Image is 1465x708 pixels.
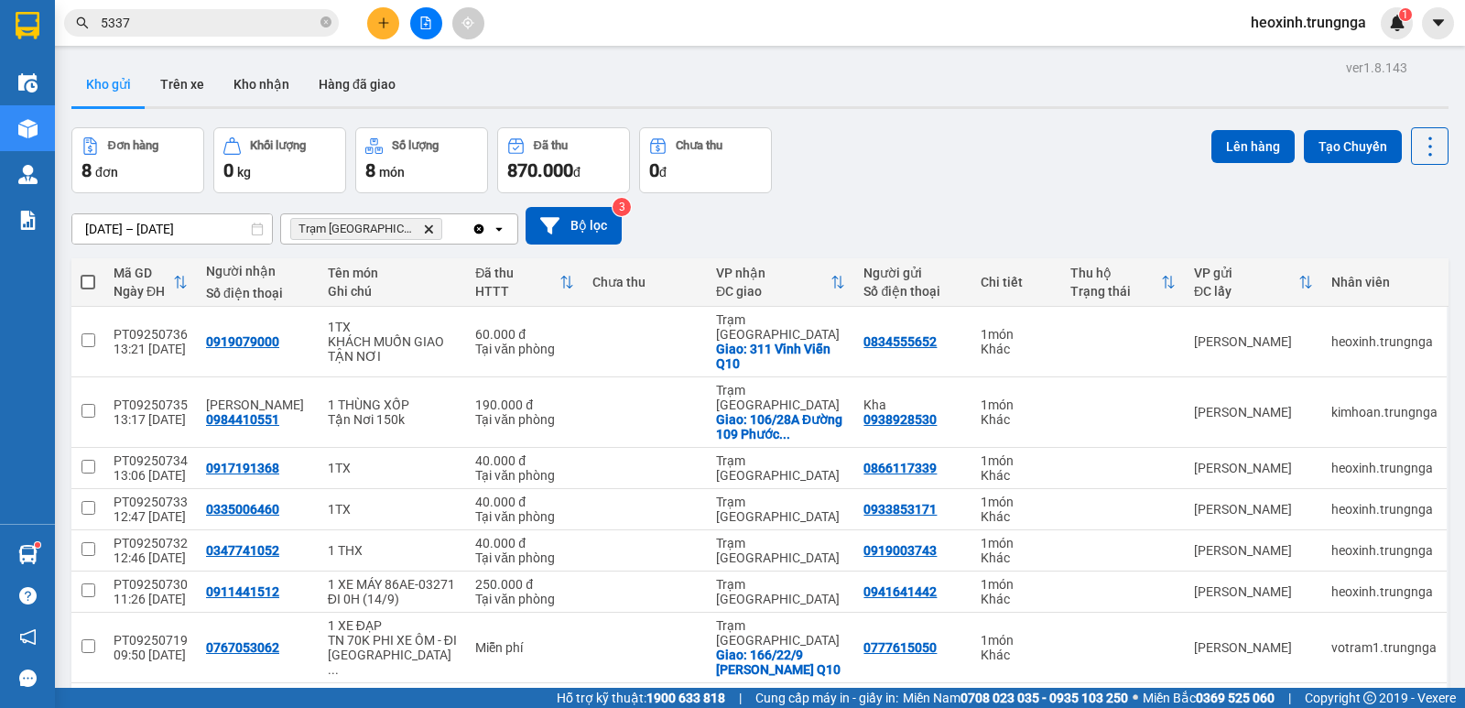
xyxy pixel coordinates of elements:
[1402,8,1408,21] span: 1
[114,633,188,648] div: PT09250719
[71,62,146,106] button: Kho gửi
[114,648,188,662] div: 09:50 [DATE]
[206,502,279,517] div: 0335006460
[1430,15,1447,31] span: caret-down
[1211,130,1295,163] button: Lên hàng
[320,16,331,27] span: close-circle
[223,159,233,181] span: 0
[18,211,38,230] img: solution-icon
[981,536,1052,550] div: 1 món
[328,618,457,633] div: 1 XE ĐẠP
[1194,502,1313,517] div: [PERSON_NAME]
[95,165,118,180] span: đơn
[716,453,845,483] div: Trạm [GEOGRAPHIC_DATA]
[863,461,937,475] div: 0866117339
[114,398,188,412] div: PT09250735
[716,495,845,524] div: Trạm [GEOGRAPHIC_DATA]
[716,536,845,565] div: Trạm [GEOGRAPHIC_DATA]
[526,207,622,245] button: Bộ lọc
[114,550,188,565] div: 12:46 [DATE]
[960,691,1128,705] strong: 0708 023 035 - 0935 103 250
[206,461,279,475] div: 0917191368
[328,662,339,677] span: ...
[290,218,442,240] span: Trạm Sài Gòn, close by backspace
[981,342,1052,356] div: Khác
[19,670,37,687] span: message
[716,412,845,441] div: Giao: 106/28A Đường 109 Phước Long B
[213,127,346,193] button: Khối lượng0kg
[114,536,188,550] div: PT09250732
[639,127,772,193] button: Chưa thu0đ
[659,165,667,180] span: đ
[1363,692,1376,704] span: copyright
[981,275,1052,289] div: Chi tiết
[419,16,432,29] span: file-add
[475,536,574,550] div: 40.000 đ
[114,592,188,606] div: 11:26 [DATE]
[410,7,442,39] button: file-add
[19,587,37,605] span: question-circle
[114,327,188,342] div: PT09250736
[1331,461,1438,475] div: heoxinh.trungnga
[863,543,937,558] div: 0919003743
[863,502,937,517] div: 0933853171
[1194,543,1313,558] div: [PERSON_NAME]
[114,468,188,483] div: 13:06 [DATE]
[573,165,581,180] span: đ
[392,139,439,152] div: Số lượng
[206,334,279,349] div: 0919079000
[981,577,1052,592] div: 1 món
[16,12,39,39] img: logo-vxr
[475,284,559,299] div: HTTT
[1331,584,1438,599] div: heoxinh.trungnga
[1331,405,1438,419] div: kimhoan.trungnga
[104,258,197,307] th: Toggle SortBy
[76,16,89,29] span: search
[1194,584,1313,599] div: [PERSON_NAME]
[1389,15,1405,31] img: icon-new-feature
[1133,694,1138,702] span: ⚪️
[146,62,219,106] button: Trên xe
[475,577,574,592] div: 250.000 đ
[114,342,188,356] div: 13:21 [DATE]
[114,412,188,427] div: 13:17 [DATE]
[475,342,574,356] div: Tại văn phòng
[981,453,1052,468] div: 1 món
[206,264,309,278] div: Người nhận
[206,584,279,599] div: 0911441512
[423,223,434,234] svg: Delete
[1236,11,1381,34] span: heoxinh.trungnga
[676,139,722,152] div: Chưa thu
[1194,461,1313,475] div: [PERSON_NAME]
[863,412,937,427] div: 0938928530
[1346,58,1407,78] div: ver 1.8.143
[716,648,845,677] div: Giao: 166/22/9 HỒ BÁ KIỆM Q10
[1399,8,1412,21] sup: 1
[114,577,188,592] div: PT09250730
[461,16,474,29] span: aim
[108,139,158,152] div: Đơn hàng
[863,266,962,280] div: Người gửi
[237,165,251,180] span: kg
[779,427,790,441] span: ...
[475,327,574,342] div: 60.000 đ
[328,592,457,606] div: ĐI 0H (14/9)
[981,633,1052,648] div: 1 món
[328,461,457,475] div: 1TX
[250,139,306,152] div: Khối lượng
[716,284,830,299] div: ĐC giao
[707,258,854,307] th: Toggle SortBy
[1331,640,1438,655] div: votram1.trungnga
[452,7,484,39] button: aim
[81,159,92,181] span: 8
[320,15,331,32] span: close-circle
[328,398,457,412] div: 1 THÙNG XỐP
[365,159,375,181] span: 8
[355,127,488,193] button: Số lượng8món
[475,468,574,483] div: Tại văn phòng
[71,127,204,193] button: Đơn hàng8đơn
[1331,543,1438,558] div: heoxinh.trungnga
[18,73,38,93] img: warehouse-icon
[1143,688,1275,708] span: Miền Bắc
[206,286,309,300] div: Số điện thoại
